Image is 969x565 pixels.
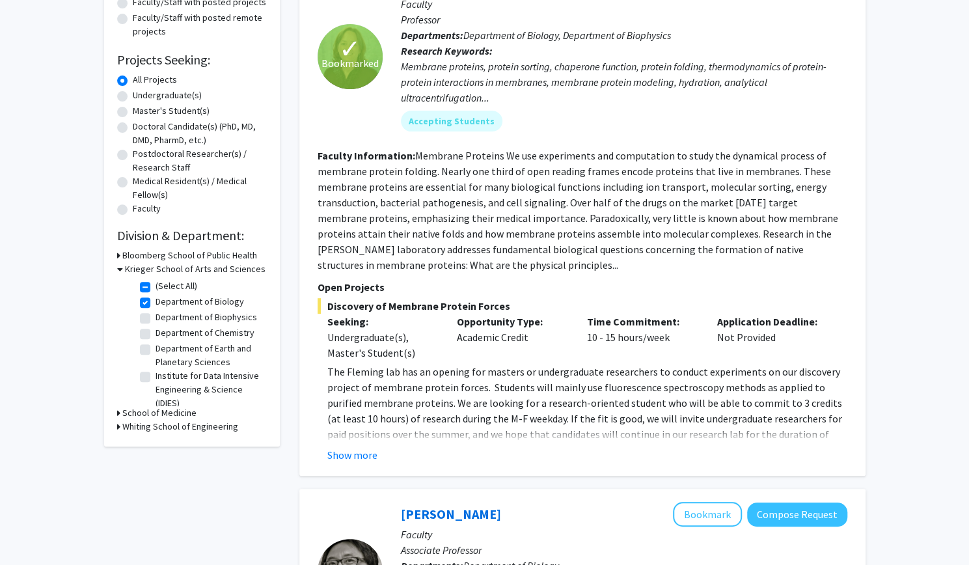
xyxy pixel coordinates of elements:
[133,89,202,102] label: Undergraduate(s)
[587,314,698,329] p: Time Commitment:
[133,73,177,87] label: All Projects
[156,326,254,340] label: Department of Chemistry
[401,12,847,27] p: Professor
[577,314,707,361] div: 10 - 15 hours/week
[747,503,847,527] button: Compose Request to John Kim
[463,29,671,42] span: Department of Biology, Department of Biophysics
[401,44,493,57] b: Research Keywords:
[122,249,257,262] h3: Bloomberg School of Public Health
[401,59,847,105] div: Membrane proteins, protein sorting, chaperone function, protein folding, thermodynamics of protei...
[117,52,267,68] h2: Projects Seeking:
[339,42,361,55] span: ✓
[447,314,577,361] div: Academic Credit
[156,369,264,410] label: Institute for Data Intensive Engineering & Science (IDIES)
[401,111,502,131] mat-chip: Accepting Students
[156,310,257,324] label: Department of Biophysics
[327,314,438,329] p: Seeking:
[133,11,267,38] label: Faculty/Staff with posted remote projects
[156,342,264,369] label: Department of Earth and Planetary Sciences
[125,262,266,276] h3: Krieger School of Arts and Sciences
[717,314,828,329] p: Application Deadline:
[318,279,847,295] p: Open Projects
[321,55,379,71] span: Bookmarked
[401,29,463,42] b: Departments:
[707,314,838,361] div: Not Provided
[401,527,847,542] p: Faculty
[133,202,161,215] label: Faculty
[117,228,267,243] h2: Division & Department:
[318,298,847,314] span: Discovery of Membrane Protein Forces
[133,147,267,174] label: Postdoctoral Researcher(s) / Research Staff
[133,120,267,147] label: Doctoral Candidate(s) (PhD, MD, DMD, PharmD, etc.)
[327,364,847,473] p: The Fleming lab has an opening for masters or undergraduate researchers to conduct experiments on...
[122,406,197,420] h3: School of Medicine
[401,506,501,522] a: [PERSON_NAME]
[673,502,742,527] button: Add John Kim to Bookmarks
[156,279,197,293] label: (Select All)
[156,295,244,309] label: Department of Biology
[318,149,838,271] fg-read-more: Membrane Proteins We use experiments and computation to study the dynamical process of membrane p...
[327,329,438,361] div: Undergraduate(s), Master's Student(s)
[457,314,567,329] p: Opportunity Type:
[133,104,210,118] label: Master's Student(s)
[318,149,415,162] b: Faculty Information:
[133,174,267,202] label: Medical Resident(s) / Medical Fellow(s)
[10,506,55,555] iframe: Chat
[122,420,238,434] h3: Whiting School of Engineering
[401,542,847,558] p: Associate Professor
[327,447,377,463] button: Show more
